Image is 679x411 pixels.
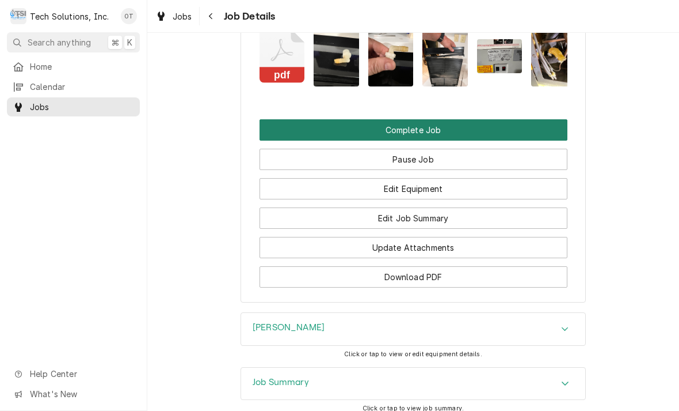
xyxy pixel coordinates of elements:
[30,10,109,22] div: Tech Solutions, Inc.
[7,77,140,96] a: Calendar
[260,149,567,170] button: Pause Job
[260,119,567,141] button: Complete Job
[7,384,140,404] a: Go to What's New
[7,57,140,76] a: Home
[10,8,26,24] div: T
[30,368,133,380] span: Help Center
[344,350,482,358] span: Click or tap to view or edit equipment details.
[260,178,567,199] button: Edit Equipment
[7,364,140,383] a: Go to Help Center
[241,312,586,346] div: CORELIUS
[260,119,567,288] div: Button Group
[202,7,220,25] button: Navigate back
[30,388,133,400] span: What's New
[260,26,305,86] button: pdf
[151,7,197,26] a: Jobs
[220,9,276,24] span: Job Details
[422,26,468,86] img: kpON7uwZQcqpvHMxKKZ4
[30,81,134,93] span: Calendar
[477,39,522,73] img: 6Tg9zXn4SYCdXxDqrmav
[260,6,567,96] div: Attachments
[260,141,567,170] div: Button Group Row
[7,32,140,52] button: Search anything⌘K
[314,26,359,86] img: YXicweZIQ7yeiTR0ZTy5
[253,322,325,333] h3: [PERSON_NAME]
[241,313,585,345] button: Accordion Details Expand Trigger
[30,61,134,73] span: Home
[173,10,192,22] span: Jobs
[260,266,567,288] button: Download PDF
[531,26,577,86] img: jHtDBBo6R3qhWRHG9cm3
[260,208,567,229] button: Edit Job Summary
[241,313,585,345] div: Accordion Header
[7,97,140,116] a: Jobs
[30,101,134,113] span: Jobs
[111,36,119,48] span: ⌘
[260,237,567,258] button: Update Attachments
[368,26,414,86] img: NCjMUujdTieEfVK8j2Zx
[121,8,137,24] div: OT
[241,367,586,401] div: Job Summary
[10,8,26,24] div: Tech Solutions, Inc.'s Avatar
[260,229,567,258] div: Button Group Row
[241,368,585,400] button: Accordion Details Expand Trigger
[28,36,91,48] span: Search anything
[260,170,567,199] div: Button Group Row
[260,119,567,141] div: Button Group Row
[260,258,567,288] div: Button Group Row
[260,17,567,96] span: Attachments
[127,36,132,48] span: K
[253,377,309,388] h3: Job Summary
[241,368,585,400] div: Accordion Header
[121,8,137,24] div: Otis Tooley's Avatar
[260,199,567,229] div: Button Group Row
